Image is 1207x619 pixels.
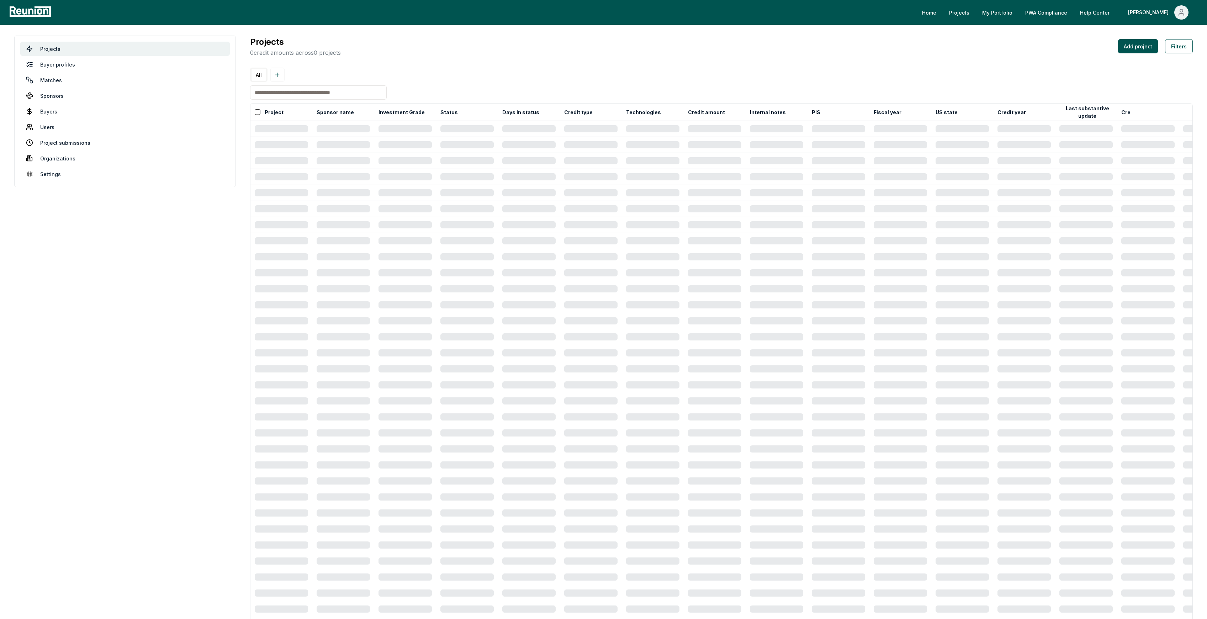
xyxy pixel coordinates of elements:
button: Last substantive update [1058,105,1117,119]
button: Investment Grade [377,105,426,119]
button: Filters [1165,39,1193,53]
a: Buyer profiles [20,57,230,72]
button: Project [263,105,285,119]
a: Help Center [1074,5,1115,20]
a: Sponsors [20,89,230,103]
button: Add project [1118,39,1158,53]
button: Technologies [625,105,662,119]
button: Credit type [563,105,594,119]
button: [PERSON_NAME] [1122,5,1194,20]
a: Home [916,5,942,20]
p: 0 credit amounts across 0 projects [250,48,341,57]
nav: Main [916,5,1200,20]
a: My Portfolio [976,5,1018,20]
button: Sponsor name [315,105,355,119]
a: Matches [20,73,230,87]
a: Projects [943,5,975,20]
button: Internal notes [748,105,787,119]
a: Settings [20,167,230,181]
button: Credit year [996,105,1027,119]
button: Credit amount [687,105,726,119]
a: Buyers [20,104,230,118]
button: Status [439,105,459,119]
h3: Projects [250,36,341,48]
a: Users [20,120,230,134]
button: Fiscal year [872,105,903,119]
button: PIS [810,105,822,119]
a: Projects [20,42,230,56]
button: All [252,69,266,81]
a: Project submissions [20,136,230,150]
button: Created [1120,105,1144,119]
a: PWA Compliance [1020,5,1073,20]
button: US state [934,105,959,119]
div: [PERSON_NAME] [1128,5,1171,20]
button: Days in status [501,105,541,119]
a: Organizations [20,151,230,165]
